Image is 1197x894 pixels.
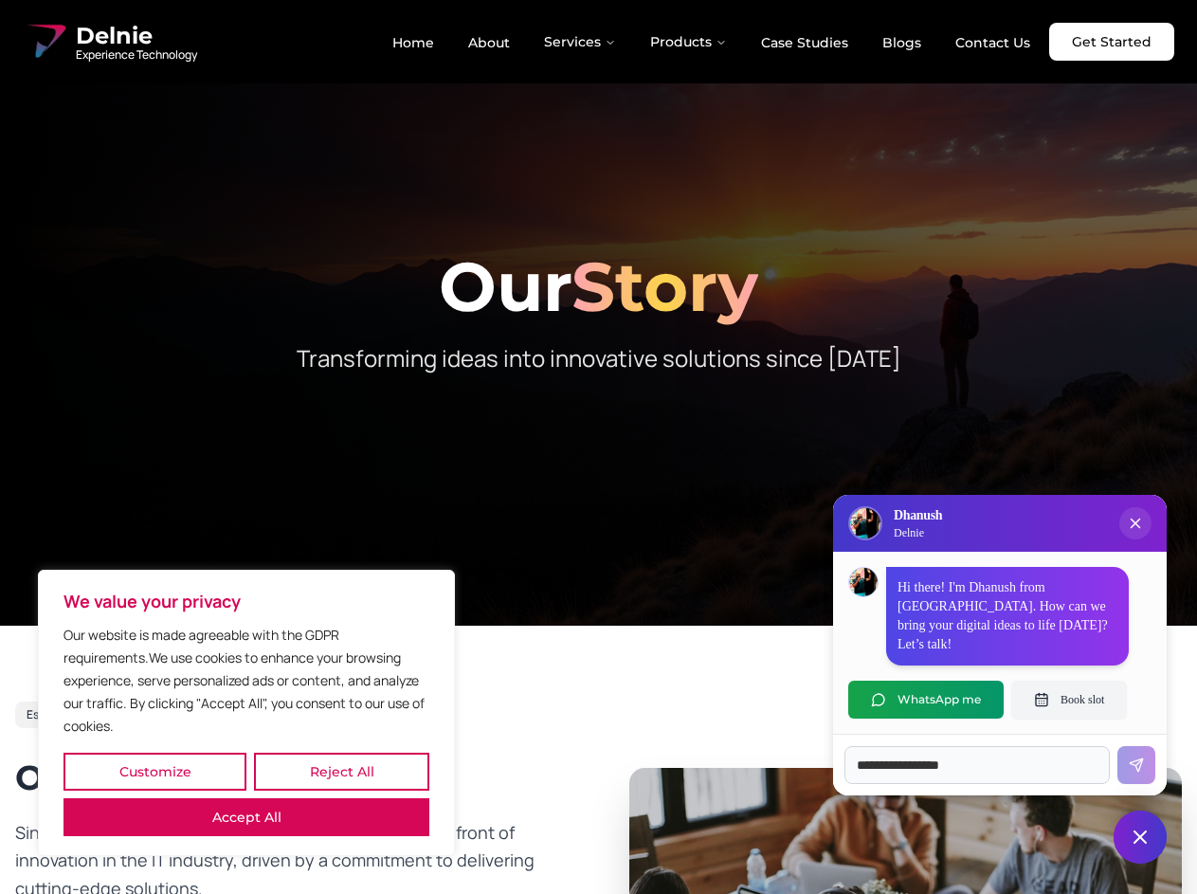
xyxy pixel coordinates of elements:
a: Home [377,27,449,59]
button: WhatsApp me [848,681,1004,719]
img: Dhanush [849,568,878,596]
a: Delnie Logo Full [23,19,197,64]
p: Delnie [894,525,942,540]
button: Accept All [63,798,429,836]
p: Our website is made agreeable with the GDPR requirements.We use cookies to enhance your browsing ... [63,624,429,738]
nav: Main [377,23,1045,61]
span: Delnie [76,21,197,51]
a: Get Started [1049,23,1174,61]
button: Customize [63,753,246,791]
a: Case Studies [746,27,863,59]
a: About [453,27,525,59]
button: Book slot [1011,681,1127,719]
button: Close chat [1114,811,1167,864]
button: Reject All [254,753,429,791]
h1: Our [15,252,1182,320]
button: Services [529,23,631,61]
a: Contact Us [940,27,1045,59]
span: Est. 2017 [27,707,73,722]
img: Delnie Logo [850,508,880,538]
p: Hi there! I'm Dhanush from [GEOGRAPHIC_DATA]. How can we bring your digital ideas to life [DATE]?... [898,578,1117,654]
span: Experience Technology [76,47,197,63]
h2: Our Journey [15,758,569,796]
p: Transforming ideas into innovative solutions since [DATE] [235,343,963,374]
a: Blogs [867,27,936,59]
button: Close chat popup [1119,507,1152,539]
p: We value your privacy [63,590,429,612]
button: Products [635,23,742,61]
img: Delnie Logo [23,19,68,64]
span: Story [571,245,758,328]
h3: Dhanush [894,506,942,525]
